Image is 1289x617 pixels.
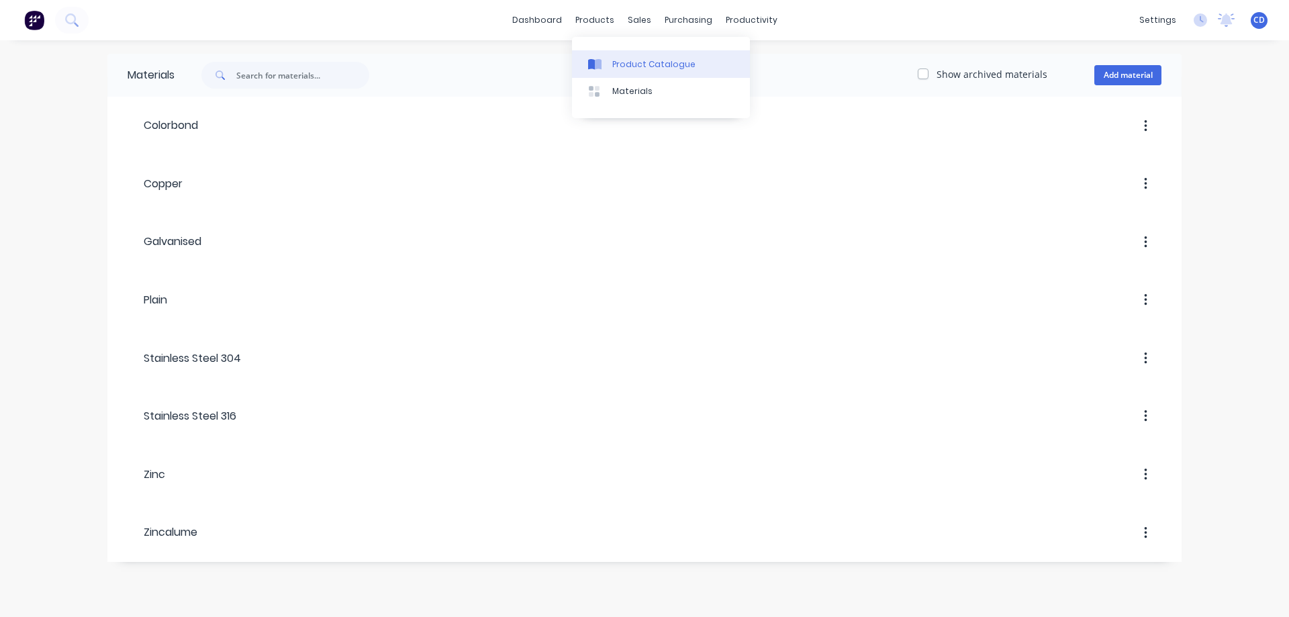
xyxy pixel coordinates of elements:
[612,58,696,70] div: Product Catalogue
[107,54,175,97] div: Materials
[128,467,165,483] div: Zinc
[1253,14,1265,26] span: CD
[24,10,44,30] img: Factory
[572,78,750,105] a: Materials
[719,10,784,30] div: productivity
[128,117,198,134] div: Colorbond
[128,408,236,424] div: Stainless Steel 316
[128,234,201,250] div: Galvanised
[569,10,621,30] div: products
[658,10,719,30] div: purchasing
[1133,10,1183,30] div: settings
[621,10,658,30] div: sales
[612,85,653,97] div: Materials
[128,292,167,308] div: Plain
[128,350,241,367] div: Stainless Steel 304
[1094,65,1161,85] button: Add material
[128,176,183,192] div: Copper
[506,10,569,30] a: dashboard
[937,67,1047,81] label: Show archived materials
[572,50,750,77] a: Product Catalogue
[128,524,197,540] div: Zincalume
[236,62,369,89] input: Search for materials...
